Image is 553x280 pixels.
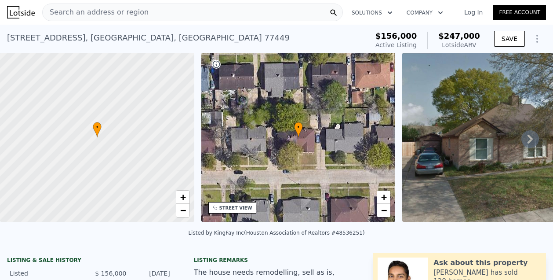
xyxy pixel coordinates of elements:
[176,191,189,204] a: Zoom in
[454,8,493,17] a: Log In
[7,32,290,44] div: [STREET_ADDRESS] , [GEOGRAPHIC_DATA] , [GEOGRAPHIC_DATA] 77449
[494,31,525,47] button: SAVE
[377,204,390,217] a: Zoom out
[95,270,126,277] span: $ 156,000
[176,204,189,217] a: Zoom out
[438,31,480,41] span: $247,000
[493,5,546,20] a: Free Account
[375,41,417,48] span: Active Listing
[433,258,528,268] div: Ask about this property
[294,123,303,131] span: •
[219,205,252,211] div: STREET VIEW
[188,230,364,236] div: Listed by KingFay Inc (Houston Association of Realtors #48536251)
[294,122,303,137] div: •
[180,192,186,203] span: +
[345,5,400,21] button: Solutions
[194,257,360,264] div: Listing remarks
[528,30,546,48] button: Show Options
[7,6,35,18] img: Lotside
[381,205,387,216] span: −
[438,41,480,49] div: Lotside ARV
[93,122,102,137] div: •
[93,123,102,131] span: •
[133,269,170,278] div: [DATE]
[43,7,149,18] span: Search an address or region
[7,257,173,265] div: LISTING & SALE HISTORY
[10,269,83,278] div: Listed
[400,5,450,21] button: Company
[375,31,417,41] span: $156,000
[180,205,186,216] span: −
[377,191,390,204] a: Zoom in
[381,192,387,203] span: +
